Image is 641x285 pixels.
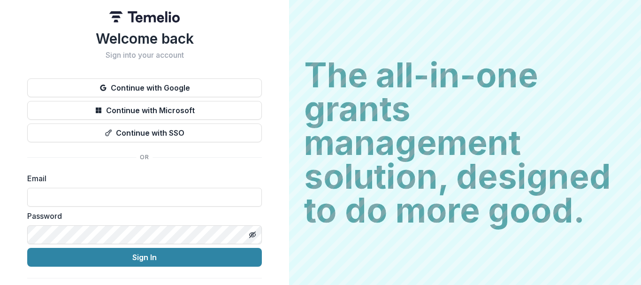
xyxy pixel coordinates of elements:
[27,30,262,47] h1: Welcome back
[27,123,262,142] button: Continue with SSO
[27,101,262,120] button: Continue with Microsoft
[245,227,260,242] button: Toggle password visibility
[27,78,262,97] button: Continue with Google
[27,173,256,184] label: Email
[27,210,256,222] label: Password
[27,51,262,60] h2: Sign into your account
[109,11,180,23] img: Temelio
[27,248,262,267] button: Sign In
